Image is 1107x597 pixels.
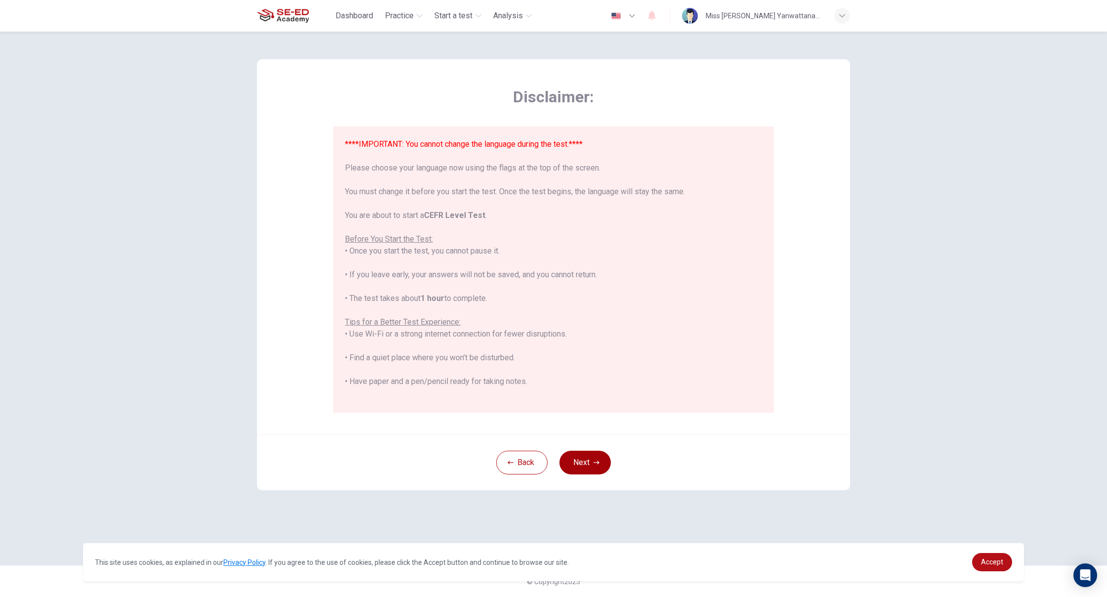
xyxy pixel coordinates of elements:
b: CEFR Level Test [424,211,485,220]
button: Practice [381,7,426,25]
a: Privacy Policy [223,558,265,566]
u: Before You Start the Test: [345,234,433,244]
button: Start a test [430,7,485,25]
span: © Copyright 2025 [527,578,580,586]
button: Analysis [489,7,536,25]
font: ****IMPORTANT: You cannot change the language during the test.**** [345,139,583,149]
div: Open Intercom Messenger [1073,563,1097,587]
div: cookieconsent [83,543,1024,581]
span: Disclaimer: [333,87,774,107]
button: Next [559,451,611,474]
div: Please choose your language now using the flags at the top of the screen. You must change it befo... [345,138,762,494]
a: SE-ED Academy logo [257,6,332,26]
button: Back [496,451,548,474]
img: SE-ED Academy logo [257,6,309,26]
span: Start a test [434,10,472,22]
span: Analysis [493,10,523,22]
img: Profile picture [682,8,698,24]
div: Miss [PERSON_NAME] Yanwattanapan [706,10,822,22]
a: dismiss cookie message [972,553,1012,571]
span: Practice [385,10,414,22]
img: en [610,12,622,20]
b: 1 hour [421,294,444,303]
span: Dashboard [336,10,373,22]
u: Tips for a Better Test Experience: [345,317,461,327]
span: Accept [981,558,1003,566]
span: This site uses cookies, as explained in our . If you agree to the use of cookies, please click th... [95,558,569,566]
button: Dashboard [332,7,377,25]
